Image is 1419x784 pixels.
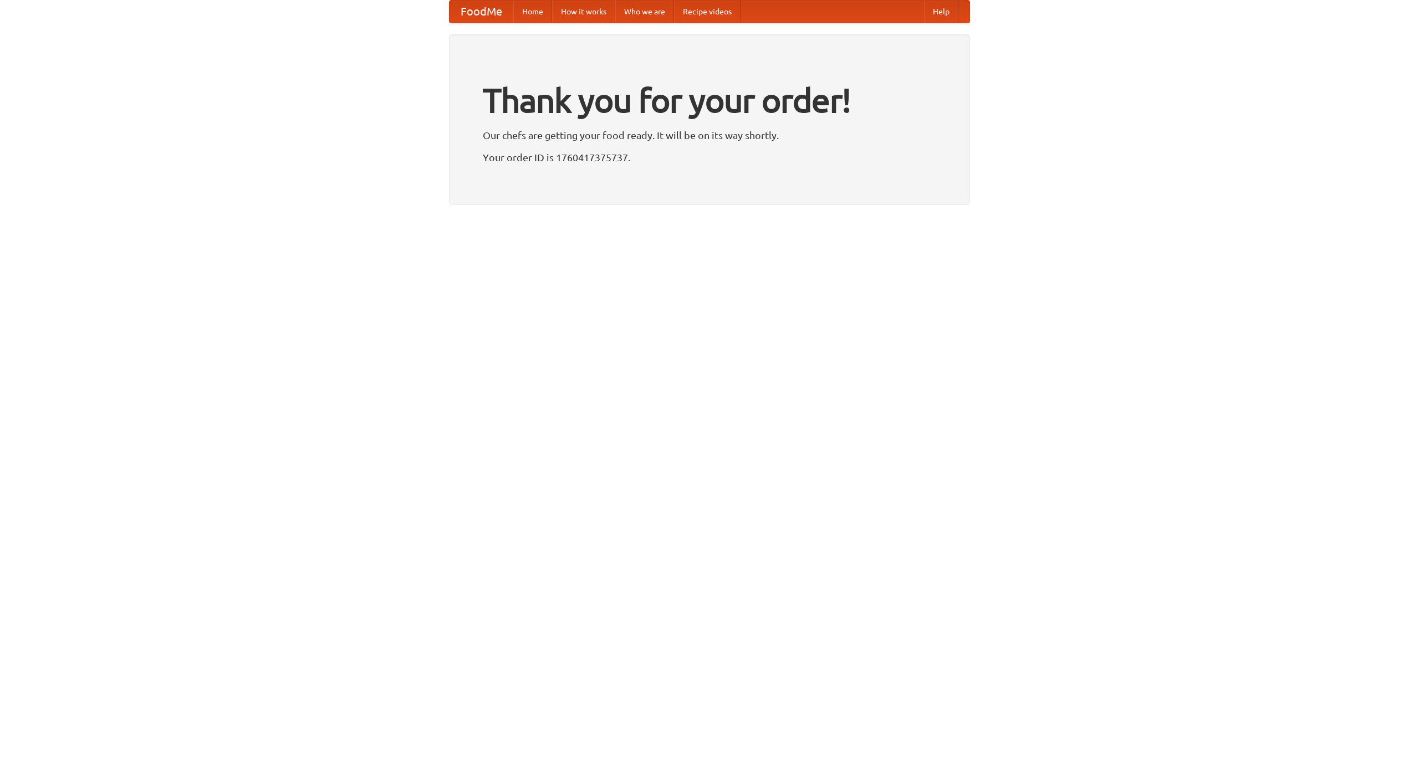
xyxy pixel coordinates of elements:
a: How it works [552,1,615,23]
a: Help [924,1,958,23]
a: Who we are [615,1,674,23]
p: Your order ID is 1760417375737. [483,149,936,166]
a: FoodMe [450,1,513,23]
a: Recipe videos [674,1,741,23]
h1: Thank you for your order! [483,74,936,127]
p: Our chefs are getting your food ready. It will be on its way shortly. [483,127,936,144]
a: Home [513,1,552,23]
